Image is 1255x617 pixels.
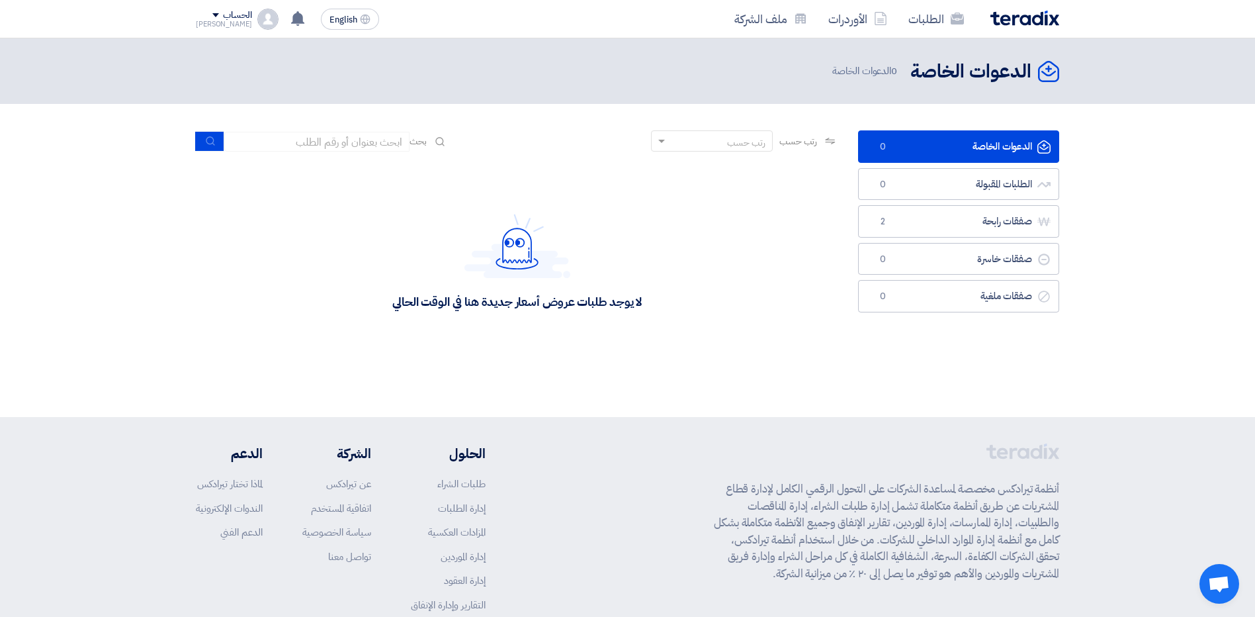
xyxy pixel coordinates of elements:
[832,64,900,79] span: الدعوات الخاصة
[392,294,642,309] div: لا يوجد طلبات عروض أسعار جديدة هنا في الوقت الحالي
[321,9,379,30] button: English
[302,444,371,463] li: الشركة
[875,140,890,154] span: 0
[326,477,371,491] a: عن تيرادكس
[428,525,486,540] a: المزادات العكسية
[410,134,427,148] span: بحث
[818,3,898,34] a: الأوردرات
[224,132,410,152] input: ابحث بعنوان أو رقم الطلب
[724,3,818,34] a: ملف الشركة
[875,253,890,266] span: 0
[438,501,486,516] a: إدارة الطلبات
[437,477,486,491] a: طلبات الشراء
[411,444,486,463] li: الحلول
[223,10,251,21] div: الحساب
[910,59,1031,85] h2: الدعوات الخاصة
[220,525,263,540] a: الدعم الفني
[257,9,279,30] img: profile_test.png
[328,549,371,564] a: تواصل معنا
[858,130,1059,163] a: الدعوات الخاصة0
[464,214,570,278] img: Hello
[714,481,1059,582] p: أنظمة تيرادكس مخصصة لمساعدة الشركات على التحول الرقمي الكامل لإدارة قطاع المشتريات عن طريق أنظمة ...
[858,280,1059,312] a: صفقات ملغية0
[875,178,890,191] span: 0
[329,15,357,24] span: English
[898,3,974,34] a: الطلبات
[444,573,486,588] a: إدارة العقود
[858,205,1059,238] a: صفقات رابحة2
[311,501,371,516] a: اتفاقية المستخدم
[891,64,897,78] span: 0
[875,215,890,228] span: 2
[196,501,263,516] a: الندوات الإلكترونية
[196,444,263,463] li: الدعم
[858,168,1059,201] a: الطلبات المقبولة0
[875,290,890,303] span: 0
[858,243,1059,275] a: صفقات خاسرة0
[302,525,371,540] a: سياسة الخصوصية
[441,549,486,564] a: إدارة الموردين
[990,11,1059,26] img: Teradix logo
[727,136,765,150] div: رتب حسب
[411,598,486,612] a: التقارير وإدارة الإنفاق
[196,21,252,28] div: [PERSON_NAME]
[197,477,263,491] a: لماذا تختار تيرادكس
[1199,564,1239,604] div: Open chat
[779,134,817,148] span: رتب حسب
